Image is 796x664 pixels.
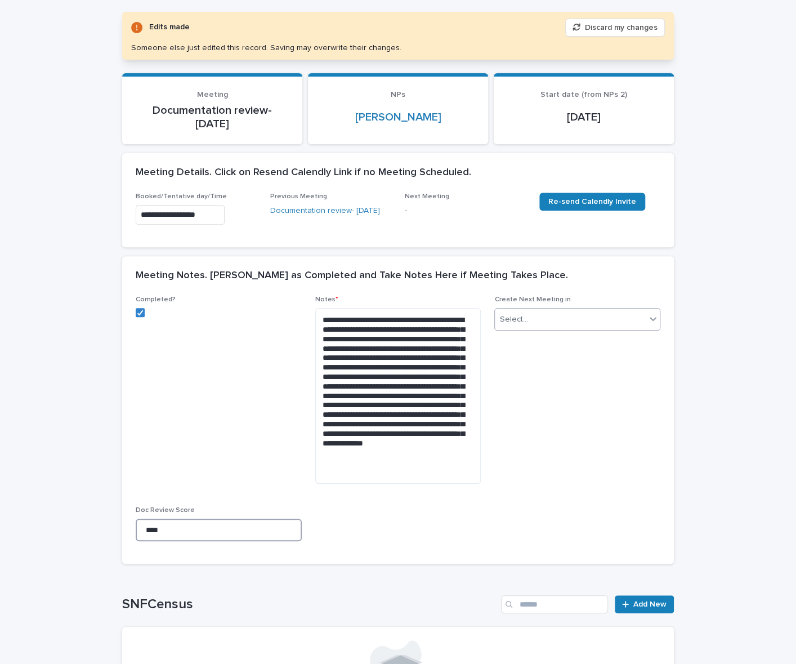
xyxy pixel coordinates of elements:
a: Documentation review- [DATE] [270,205,380,217]
p: [DATE] [507,110,660,124]
span: Create Next Meeting in [494,296,570,303]
p: - [405,205,526,217]
input: Search [501,595,608,613]
span: NPs [391,91,405,99]
span: Notes [315,296,338,303]
h2: Meeting Details. Click on Resend Calendly Link if no Meeting Scheduled. [136,167,471,179]
span: Completed? [136,296,176,303]
span: Doc Review Score [136,507,195,514]
span: Meeting [197,91,228,99]
div: Someone else just edited this record. Saving may overwrite their changes. [131,43,401,53]
p: Documentation review- [DATE] [136,104,289,131]
a: [PERSON_NAME] [355,110,441,124]
a: Add New [615,595,674,613]
span: Start date (from NPs 2) [540,91,627,99]
button: Discard my changes [565,19,665,37]
h2: Meeting Notes. [PERSON_NAME] as Completed and Take Notes Here if Meeting Takes Place. [136,270,568,282]
span: Add New [633,600,667,608]
h1: SNFCensus [122,596,497,613]
a: Re-send Calendly Invite [539,193,645,211]
div: Select... [499,314,527,326]
span: Next Meeting [405,193,449,200]
span: Previous Meeting [270,193,327,200]
span: Re-send Calendly Invite [548,198,636,206]
div: Edits made [149,20,190,34]
span: Booked/Tentative day/Time [136,193,227,200]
